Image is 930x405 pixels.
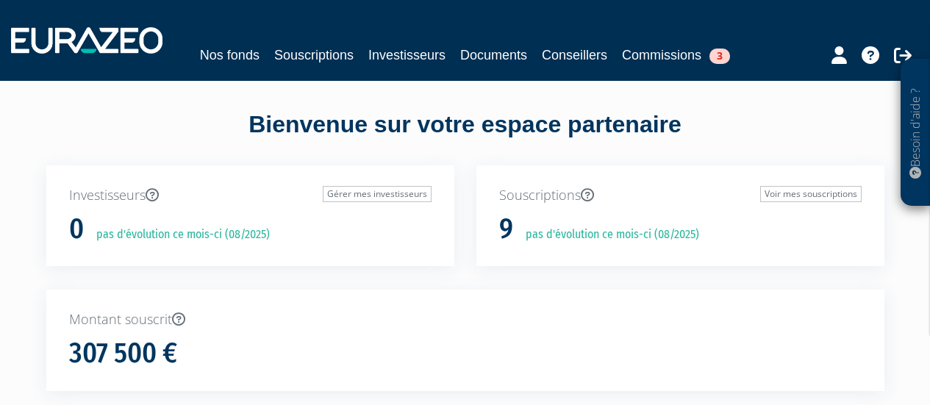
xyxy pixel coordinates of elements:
[69,186,432,205] p: Investisseurs
[460,45,527,65] a: Documents
[69,338,177,369] h1: 307 500 €
[499,214,513,245] h1: 9
[622,45,730,65] a: Commissions3
[760,186,862,202] a: Voir mes souscriptions
[323,186,432,202] a: Gérer mes investisseurs
[69,214,84,245] h1: 0
[274,45,354,65] a: Souscriptions
[515,226,699,243] p: pas d'évolution ce mois-ci (08/2025)
[86,226,270,243] p: pas d'évolution ce mois-ci (08/2025)
[499,186,862,205] p: Souscriptions
[907,67,924,199] p: Besoin d'aide ?
[35,108,895,165] div: Bienvenue sur votre espace partenaire
[368,45,446,65] a: Investisseurs
[709,49,730,64] span: 3
[69,310,862,329] p: Montant souscrit
[542,45,607,65] a: Conseillers
[200,45,260,65] a: Nos fonds
[11,27,162,54] img: 1732889491-logotype_eurazeo_blanc_rvb.png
